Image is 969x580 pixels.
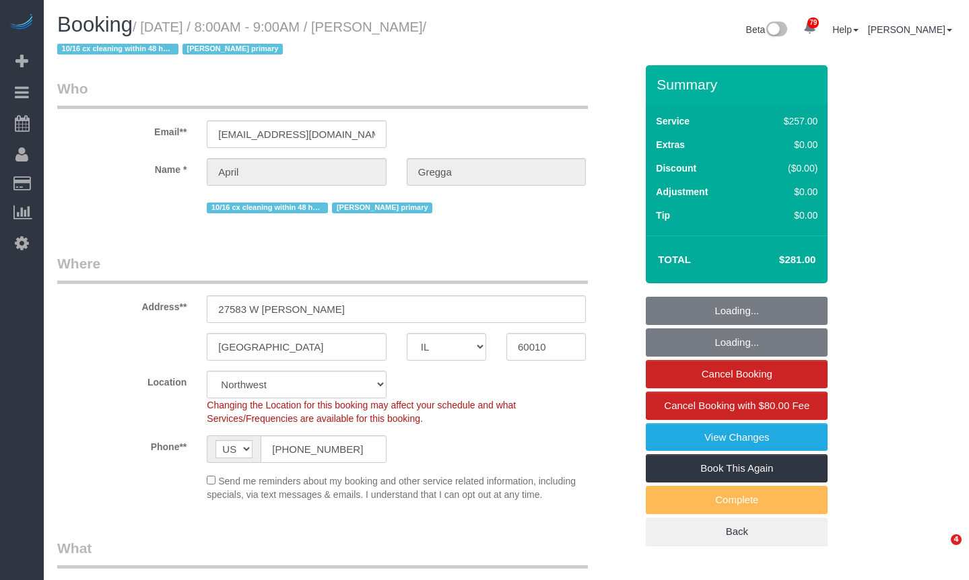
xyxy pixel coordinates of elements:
[756,161,818,175] div: ($0.00)
[646,360,828,388] a: Cancel Booking
[739,254,815,266] h4: $281.00
[57,254,588,284] legend: Where
[646,517,828,546] a: Back
[756,138,818,151] div: $0.00
[868,24,952,35] a: [PERSON_NAME]
[657,77,821,92] h3: Summary
[207,203,328,213] span: 10/16 cx cleaning within 48 hours [DATE]
[756,209,818,222] div: $0.00
[207,158,386,186] input: First Name**
[951,534,962,545] span: 4
[8,13,35,32] img: Automaid Logo
[656,209,670,222] label: Tip
[807,17,819,28] span: 79
[923,534,956,567] iframe: Intercom live chat
[746,24,788,35] a: Beta
[832,24,859,35] a: Help
[182,44,283,55] span: [PERSON_NAME] primary
[207,476,576,500] span: Send me reminders about my booking and other service related information, including specials, via...
[207,400,516,424] span: Changing the Location for this booking may affect your schedule and what Services/Frequencies are...
[57,20,426,57] small: / [DATE] / 8:00AM - 9:00AM / [PERSON_NAME]
[47,158,197,176] label: Name *
[646,392,828,420] a: Cancel Booking with $80.00 Fee
[332,203,432,213] span: [PERSON_NAME] primary
[656,161,696,175] label: Discount
[656,138,685,151] label: Extras
[765,22,787,39] img: New interface
[797,13,823,43] a: 79
[646,454,828,482] a: Book This Again
[664,400,809,411] span: Cancel Booking with $80.00 Fee
[57,13,133,36] span: Booking
[656,185,708,198] label: Adjustment
[658,254,691,265] strong: Total
[646,423,828,451] a: View Changes
[57,44,178,55] span: 10/16 cx cleaning within 48 hours [DATE]
[656,114,690,128] label: Service
[47,371,197,389] label: Location
[756,114,818,128] div: $257.00
[756,185,818,198] div: $0.00
[407,158,586,186] input: Last Name*
[57,538,588,569] legend: What
[57,79,588,109] legend: Who
[506,333,586,361] input: Zip Code**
